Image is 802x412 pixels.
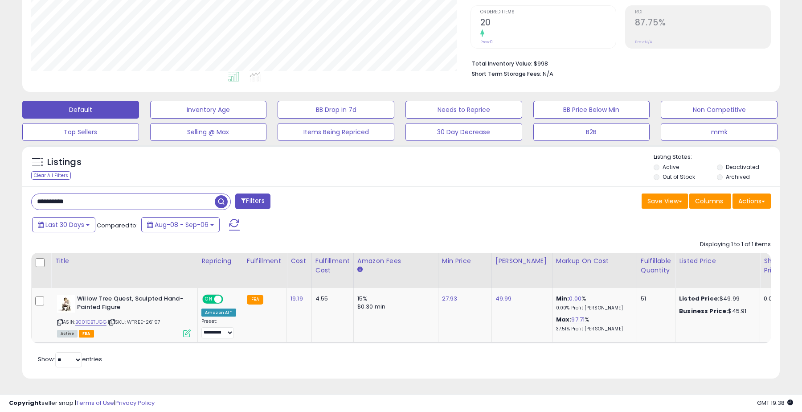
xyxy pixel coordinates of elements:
div: Amazon Fees [357,256,434,266]
div: $49.99 [679,295,753,303]
div: 51 [641,295,668,303]
a: 0.00 [569,294,581,303]
h5: Listings [47,156,82,169]
button: Actions [732,194,771,209]
button: Filters [235,194,270,209]
a: 97.71 [571,315,585,324]
small: Prev: N/A [635,39,652,45]
span: ROI [635,10,770,15]
button: B2B [533,123,650,141]
div: ASIN: [57,295,191,336]
button: Save View [642,194,688,209]
small: FBA [247,295,263,305]
b: Listed Price: [679,294,720,303]
span: Columns [695,197,723,206]
b: Max: [556,315,572,324]
label: Archived [726,173,750,181]
button: Columns [689,194,731,209]
img: 41oc5iF8AqL._SL40_.jpg [57,295,75,313]
div: 0.00 [764,295,778,303]
a: Privacy Policy [115,399,155,407]
span: | SKU: WTREE-26197 [108,318,160,325]
span: Aug-08 - Sep-06 [155,220,209,229]
div: 15% [357,295,431,303]
div: $0.30 min [357,303,431,311]
span: ON [203,296,214,303]
b: Short Term Storage Fees: [472,70,541,78]
button: Aug-08 - Sep-06 [141,217,220,232]
a: 19.19 [291,294,303,303]
span: OFF [222,296,236,303]
small: Prev: 0 [480,39,493,45]
button: BB Drop in 7d [278,101,394,119]
div: Preset: [201,318,236,338]
strong: Copyright [9,399,41,407]
th: The percentage added to the cost of goods (COGS) that forms the calculator for Min & Max prices. [552,253,637,288]
button: Items Being Repriced [278,123,394,141]
b: Min: [556,294,569,303]
div: Title [55,256,194,266]
span: Show: entries [38,355,102,363]
div: % [556,316,630,332]
span: Last 30 Days [45,220,84,229]
span: All listings currently available for purchase on Amazon [57,330,78,338]
a: 27.93 [442,294,458,303]
span: N/A [543,70,553,78]
p: Listing States: [654,153,779,161]
button: 30 Day Decrease [405,123,522,141]
div: [PERSON_NAME] [495,256,548,266]
div: $45.91 [679,307,753,315]
div: % [556,295,630,311]
h2: 87.75% [635,17,770,29]
div: Listed Price [679,256,756,266]
li: $998 [472,58,764,68]
div: Fulfillment [247,256,283,266]
button: Default [22,101,139,119]
b: Total Inventory Value: [472,60,532,67]
div: 4.55 [315,295,347,303]
button: Last 30 Days [32,217,95,232]
label: Active [663,163,679,171]
button: Inventory Age [150,101,267,119]
span: FBA [79,330,94,338]
button: Needs to Reprice [405,101,522,119]
label: Out of Stock [663,173,695,181]
p: 0.00% Profit [PERSON_NAME] [556,305,630,311]
p: 37.51% Profit [PERSON_NAME] [556,326,630,332]
div: Min Price [442,256,488,266]
b: Willow Tree Quest, Sculpted Hand-Painted Figure [77,295,185,313]
a: B001CBTUGG [75,318,106,326]
b: Business Price: [679,307,728,315]
button: Selling @ Max [150,123,267,141]
button: mmk [661,123,777,141]
button: Top Sellers [22,123,139,141]
a: Terms of Use [76,399,114,407]
a: 49.99 [495,294,512,303]
div: Cost [291,256,308,266]
div: Displaying 1 to 1 of 1 items [700,240,771,249]
div: Fulfillable Quantity [641,256,671,275]
small: Amazon Fees. [357,266,363,274]
div: Clear All Filters [31,171,71,180]
div: Markup on Cost [556,256,633,266]
button: BB Price Below Min [533,101,650,119]
label: Deactivated [726,163,759,171]
h2: 20 [480,17,616,29]
div: Amazon AI * [201,309,236,317]
div: Fulfillment Cost [315,256,350,275]
div: Ship Price [764,256,782,275]
button: Non Competitive [661,101,777,119]
div: seller snap | | [9,399,155,408]
span: Compared to: [97,221,138,230]
div: Repricing [201,256,239,266]
span: Ordered Items [480,10,616,15]
span: 2025-10-7 19:38 GMT [757,399,793,407]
